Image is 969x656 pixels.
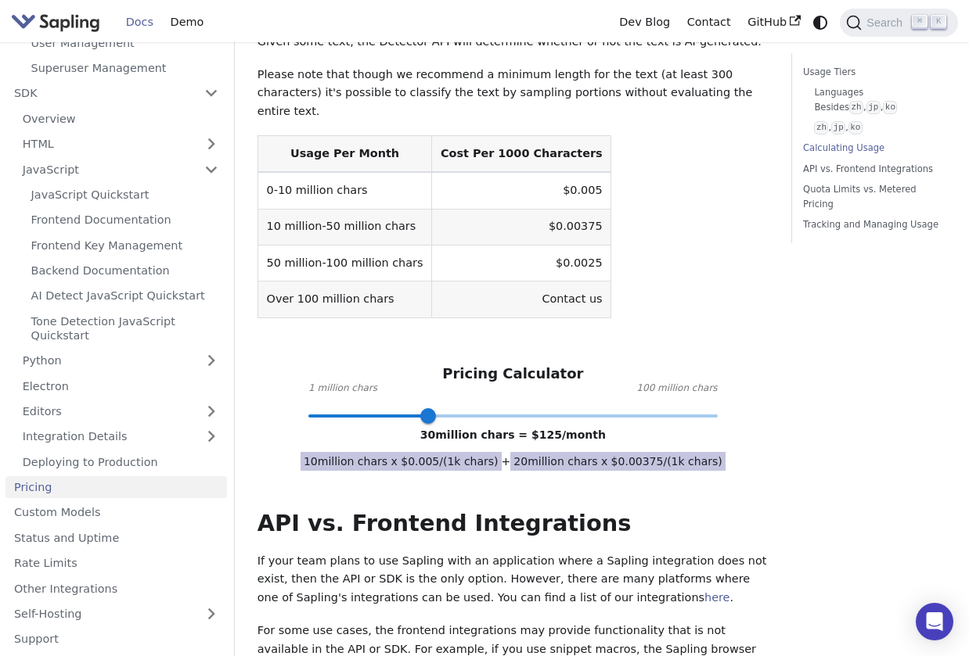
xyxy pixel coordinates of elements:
span: 20 million chars x $ 0.00375 /(1k chars) [510,452,725,471]
td: 0-10 million chars [258,172,431,209]
a: Dev Blog [611,10,678,34]
div: Open Intercom Messenger [916,603,953,640]
h3: Pricing Calculator [442,365,583,383]
td: $0.00375 [432,209,611,245]
button: Switch between dark and light mode (currently system mode) [809,11,832,34]
code: zh [849,101,863,114]
a: JavaScript [14,158,227,181]
a: Demo [162,10,212,34]
span: + [502,455,511,468]
td: 50 million-100 million chars [258,245,431,281]
span: 30 million chars = $ 125 /month [420,428,606,441]
a: Support [5,628,227,651]
th: Cost Per 1000 Characters [432,135,611,172]
a: Integration Details [14,425,227,448]
code: ko [848,121,863,134]
a: Editors [14,400,196,423]
code: jp [831,121,845,134]
button: Collapse sidebar category 'SDK' [196,82,227,105]
span: 100 million chars [636,381,717,396]
a: JavaScript Quickstart [23,184,227,206]
a: Quota Limits vs. Metered Pricing [803,182,941,212]
a: Deploying to Production [14,450,227,473]
code: jp [866,101,881,114]
a: Rate Limits [5,552,227,575]
a: zh,jp,ko [814,120,935,135]
a: User Management [23,31,227,54]
a: Backend Documentation [23,260,227,282]
a: Superuser Management [23,57,227,80]
a: Tracking and Managing Usage [803,217,941,232]
a: GitHub [739,10,809,34]
button: Search (Command+K) [840,9,957,37]
a: Usage Tiers [803,65,941,80]
a: Electron [14,375,227,397]
a: Custom Models [5,501,227,524]
p: Please note that though we recommend a minimum length for the text (at least 300 characters) it's... [258,66,769,121]
a: Self-Hosting [5,603,227,626]
a: Frontend Key Management [23,234,227,256]
h2: API vs. Frontend Integrations [258,510,769,538]
a: Frontend Documentation [23,209,227,231]
kbd: K [931,15,946,29]
a: AI Detect JavaScript Quickstart [23,285,227,307]
a: Pricing [5,476,227,499]
span: 1 million chars [308,381,377,396]
a: Docs [117,10,162,34]
th: Usage Per Month [258,135,431,172]
td: $0.0025 [432,245,611,281]
code: zh [814,121,828,134]
a: here [704,591,729,604]
a: HTML [14,133,227,156]
a: Python [14,350,227,372]
p: If your team plans to use Sapling with an application where a Sapling integration does not exist,... [258,552,769,608]
a: Calculating Usage [803,141,941,156]
button: Expand sidebar category 'Editors' [196,400,227,423]
kbd: ⌘ [912,15,928,29]
a: API vs. Frontend Integrations [803,162,941,177]
a: Status and Uptime [5,526,227,549]
span: Search [862,16,912,29]
a: Languages Besideszh,jp,ko [814,85,935,115]
img: Sapling.ai [11,11,100,34]
td: $0.005 [432,172,611,209]
a: Other Integrations [5,577,227,600]
code: ko [883,101,897,114]
td: 10 million-50 million chars [258,209,431,245]
a: Contact [679,10,740,34]
a: Tone Detection JavaScript Quickstart [23,310,227,346]
span: 10 million chars x $ 0.005 /(1k chars) [301,452,502,471]
a: Overview [14,107,227,130]
a: Sapling.ai [11,11,106,34]
td: Over 100 million chars [258,281,431,317]
a: SDK [5,82,196,105]
td: Contact us [432,281,611,317]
